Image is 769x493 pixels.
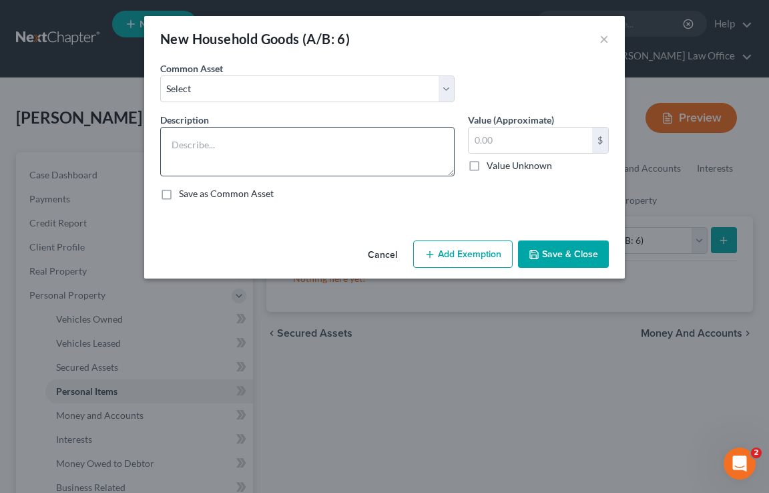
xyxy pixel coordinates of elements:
button: Add Exemption [413,240,513,269]
div: New Household Goods (A/B: 6) [160,29,350,48]
iframe: Intercom live chat [724,448,756,480]
input: 0.00 [469,128,592,153]
button: × [599,31,609,47]
label: Value (Approximate) [468,113,554,127]
label: Value Unknown [487,159,552,172]
div: $ [592,128,608,153]
span: 2 [751,448,762,458]
span: Description [160,114,209,126]
button: Cancel [357,242,408,269]
label: Common Asset [160,61,223,75]
button: Save & Close [518,240,609,269]
label: Save as Common Asset [179,187,274,200]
